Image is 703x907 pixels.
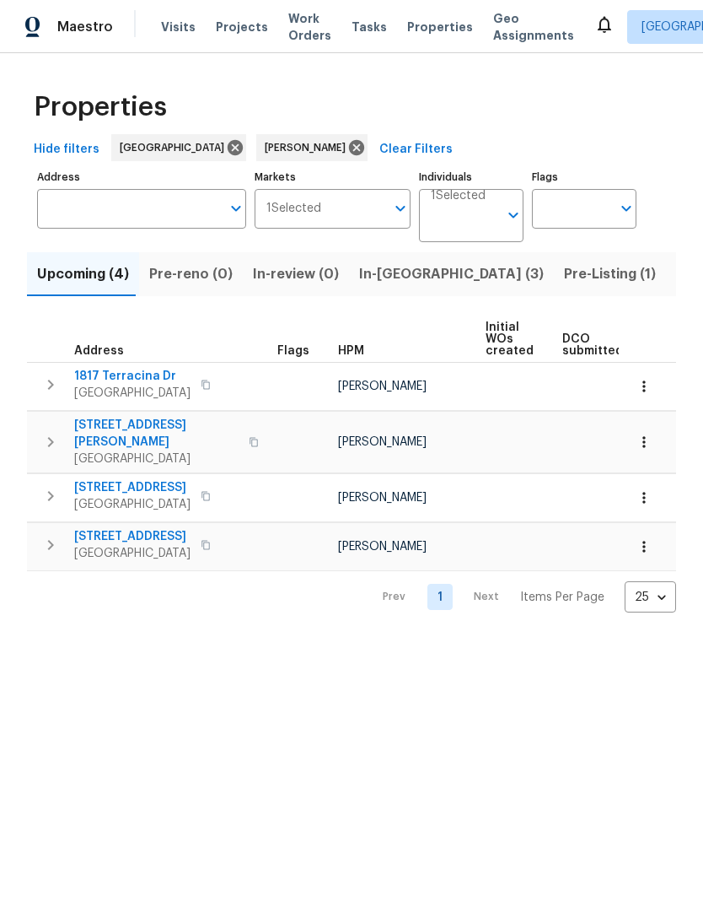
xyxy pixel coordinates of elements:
[502,203,525,227] button: Open
[379,139,453,160] span: Clear Filters
[149,262,233,286] span: Pre-reno (0)
[74,451,239,467] span: [GEOGRAPHIC_DATA]
[265,139,352,156] span: [PERSON_NAME]
[389,197,412,220] button: Open
[37,172,246,182] label: Address
[493,10,574,44] span: Geo Assignments
[359,262,544,286] span: In-[GEOGRAPHIC_DATA] (3)
[37,262,129,286] span: Upcoming (4)
[224,197,248,220] button: Open
[625,575,676,619] div: 25
[486,321,534,357] span: Initial WOs created
[564,262,656,286] span: Pre-Listing (1)
[74,528,191,545] span: [STREET_ADDRESS]
[407,19,473,35] span: Properties
[338,492,427,504] span: [PERSON_NAME]
[431,189,486,203] span: 1 Selected
[255,172,411,182] label: Markets
[367,581,676,613] nav: Pagination Navigation
[532,172,636,182] label: Flags
[120,139,231,156] span: [GEOGRAPHIC_DATA]
[338,381,427,392] span: [PERSON_NAME]
[253,262,339,286] span: In-review (0)
[27,134,106,165] button: Hide filters
[351,21,387,33] span: Tasks
[74,417,239,451] span: [STREET_ADDRESS][PERSON_NAME]
[111,134,246,161] div: [GEOGRAPHIC_DATA]
[74,479,191,496] span: [STREET_ADDRESS]
[161,19,196,35] span: Visits
[338,436,427,448] span: [PERSON_NAME]
[277,345,309,357] span: Flags
[266,202,321,216] span: 1 Selected
[57,19,113,35] span: Maestro
[614,197,638,220] button: Open
[74,545,191,562] span: [GEOGRAPHIC_DATA]
[427,584,453,610] a: Goto page 1
[256,134,368,161] div: [PERSON_NAME]
[216,19,268,35] span: Projects
[74,368,191,385] span: 1817 Terracina Dr
[338,541,427,553] span: [PERSON_NAME]
[338,345,364,357] span: HPM
[419,172,523,182] label: Individuals
[74,345,124,357] span: Address
[34,139,99,160] span: Hide filters
[74,496,191,513] span: [GEOGRAPHIC_DATA]
[74,385,191,402] span: [GEOGRAPHIC_DATA]
[562,333,623,357] span: DCO submitted
[373,134,459,165] button: Clear Filters
[34,99,167,116] span: Properties
[520,589,604,606] p: Items Per Page
[288,10,331,44] span: Work Orders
